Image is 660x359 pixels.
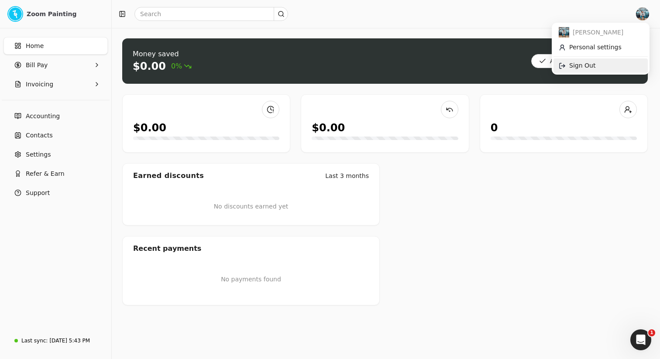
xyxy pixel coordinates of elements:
[3,37,108,55] a: Home
[26,112,60,121] span: Accounting
[531,54,597,68] button: Approve bills
[26,61,48,70] span: Bill Pay
[133,49,192,59] div: Money saved
[133,120,166,136] div: $0.00
[49,337,90,345] div: [DATE] 5:43 PM
[26,41,44,51] span: Home
[573,28,623,37] span: [PERSON_NAME]
[312,120,345,136] div: $0.00
[133,59,166,73] div: $0.00
[26,80,53,89] span: Invoicing
[26,169,65,178] span: Refer & Earn
[3,184,108,202] button: Support
[3,127,108,144] a: Contacts
[569,43,622,52] span: Personal settings
[630,329,651,350] iframe: Intercom live chat
[21,337,48,345] div: Last sync:
[214,188,289,225] div: No discounts earned yet
[134,7,288,21] input: Search
[3,146,108,163] a: Settings
[3,107,108,125] a: Accounting
[3,56,108,74] button: Bill Pay
[3,165,108,182] button: Refer & Earn
[325,171,369,181] div: Last 3 months
[171,61,192,72] span: 0%
[569,61,595,70] span: Sign Out
[648,329,655,336] span: 1
[26,188,50,198] span: Support
[26,131,53,140] span: Contacts
[133,171,204,181] div: Earned discounts
[26,150,51,159] span: Settings
[3,75,108,93] button: Invoicing
[123,236,379,261] div: Recent payments
[133,275,369,284] p: No payments found
[491,120,498,136] div: 0
[7,6,23,22] img: 53dfaddc-4243-4885-9112-5521109ec7d1.png
[559,27,569,38] img: DC9E37A6-FBD7-4AC9-919C-1D3EB842AA17.jpeg
[27,10,104,18] div: Zoom Painting
[3,333,108,349] a: Last sync:[DATE] 5:43 PM
[636,7,650,21] img: DC9E37A6-FBD7-4AC9-919C-1D3EB842AA17.jpeg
